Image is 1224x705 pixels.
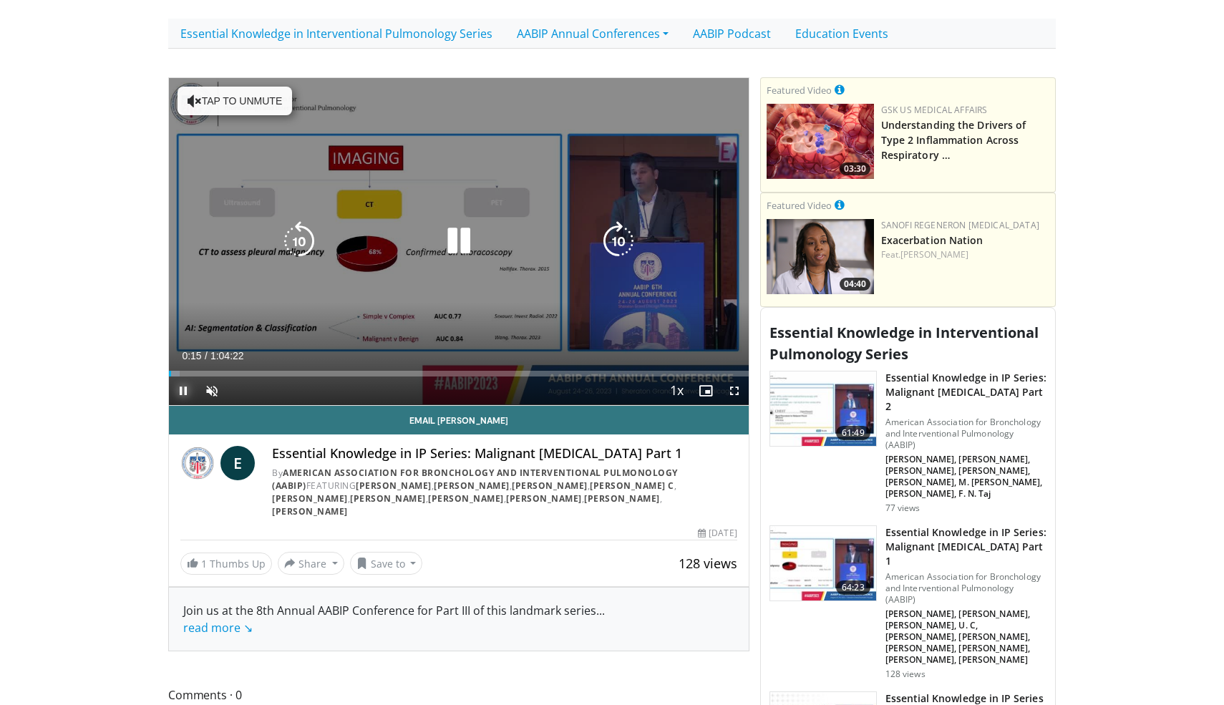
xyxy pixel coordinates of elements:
[169,371,749,376] div: Progress Bar
[885,608,1046,666] p: [PERSON_NAME], [PERSON_NAME], [PERSON_NAME], U. C, [PERSON_NAME], [PERSON_NAME], [PERSON_NAME], [...
[783,19,900,49] a: Education Events
[691,376,720,405] button: Enable picture-in-picture mode
[720,376,749,405] button: Fullscreen
[180,553,272,575] a: 1 Thumbs Up
[201,557,207,570] span: 1
[356,480,432,492] a: [PERSON_NAME]
[428,492,504,505] a: [PERSON_NAME]
[272,446,737,462] h4: Essential Knowledge in IP Series: Malignant [MEDICAL_DATA] Part 1
[885,668,926,680] p: 128 views
[169,406,749,434] a: Email [PERSON_NAME]
[881,219,1039,231] a: Sanofi Regeneron [MEDICAL_DATA]
[168,686,749,704] span: Comments 0
[770,526,876,601] img: dc9d478b-b6cf-482b-b602-337504df091b.150x105_q85_crop-smart_upscale.jpg
[836,580,870,595] span: 64:23
[770,371,876,446] img: 7a9f6f7b-b699-4c04-a2f5-d14ebb6ebf76.150x105_q85_crop-smart_upscale.jpg
[836,426,870,440] span: 61:49
[840,278,870,291] span: 04:40
[767,104,874,179] a: 03:30
[182,350,201,361] span: 0:15
[505,19,681,49] a: AABIP Annual Conferences
[885,502,921,514] p: 77 views
[434,480,510,492] a: [PERSON_NAME]
[885,371,1046,414] h3: Essential Knowledge in IP Series: Malignant [MEDICAL_DATA] Part 2
[278,552,344,575] button: Share
[183,602,734,636] div: Join us at the 8th Annual AABIP Conference for Part III of this landmark series
[169,376,198,405] button: Pause
[220,446,255,480] a: E
[769,371,1046,514] a: 61:49 Essential Knowledge in IP Series: Malignant [MEDICAL_DATA] Part 2 American Association for ...
[663,376,691,405] button: Playback Rate
[584,492,660,505] a: [PERSON_NAME]
[679,555,737,572] span: 128 views
[767,84,832,97] small: Featured Video
[210,350,244,361] span: 1:04:22
[198,376,226,405] button: Unmute
[900,248,968,261] a: [PERSON_NAME]
[881,233,983,247] a: Exacerbation Nation
[183,620,253,636] a: read more ↘
[272,505,348,517] a: [PERSON_NAME]
[885,454,1046,500] p: [PERSON_NAME], [PERSON_NAME], [PERSON_NAME], [PERSON_NAME], [PERSON_NAME], M. [PERSON_NAME], [PER...
[681,19,783,49] a: AABIP Podcast
[885,525,1046,568] h3: Essential Knowledge in IP Series: Malignant [MEDICAL_DATA] Part 1
[767,219,874,294] img: f92dcc08-e7a7-4add-ad35-5d3cf068263e.png.150x105_q85_crop-smart_upscale.png
[205,350,208,361] span: /
[885,417,1046,451] p: American Association for Bronchology and Interventional Pulmonology (AABIP)
[881,248,1049,261] div: Feat.
[512,480,588,492] a: [PERSON_NAME]
[590,480,674,492] a: [PERSON_NAME] C
[180,446,215,480] img: American Association for Bronchology and Interventional Pulmonology (AABIP)
[272,467,737,518] div: By FEATURING , , , , , , , , ,
[350,552,423,575] button: Save to
[506,492,582,505] a: [PERSON_NAME]
[350,492,426,505] a: [PERSON_NAME]
[769,323,1039,364] span: Essential Knowledge in Interventional Pulmonology Series
[169,78,749,405] video-js: Video Player
[178,87,292,115] button: Tap to unmute
[168,19,505,49] a: Essential Knowledge in Interventional Pulmonology Series
[698,527,737,540] div: [DATE]
[183,603,605,636] span: ...
[881,118,1026,162] a: Understanding the Drivers of Type 2 Inflammation Across Respiratory …
[272,467,678,492] a: American Association for Bronchology and Interventional Pulmonology (AABIP)
[881,104,988,116] a: GSK US Medical Affairs
[885,571,1046,606] p: American Association for Bronchology and Interventional Pulmonology (AABIP)
[272,492,348,505] a: [PERSON_NAME]
[767,199,832,212] small: Featured Video
[767,104,874,179] img: c2a2685b-ef94-4fc2-90e1-739654430920.png.150x105_q85_crop-smart_upscale.png
[840,162,870,175] span: 03:30
[769,525,1046,680] a: 64:23 Essential Knowledge in IP Series: Malignant [MEDICAL_DATA] Part 1 American Association for ...
[767,219,874,294] a: 04:40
